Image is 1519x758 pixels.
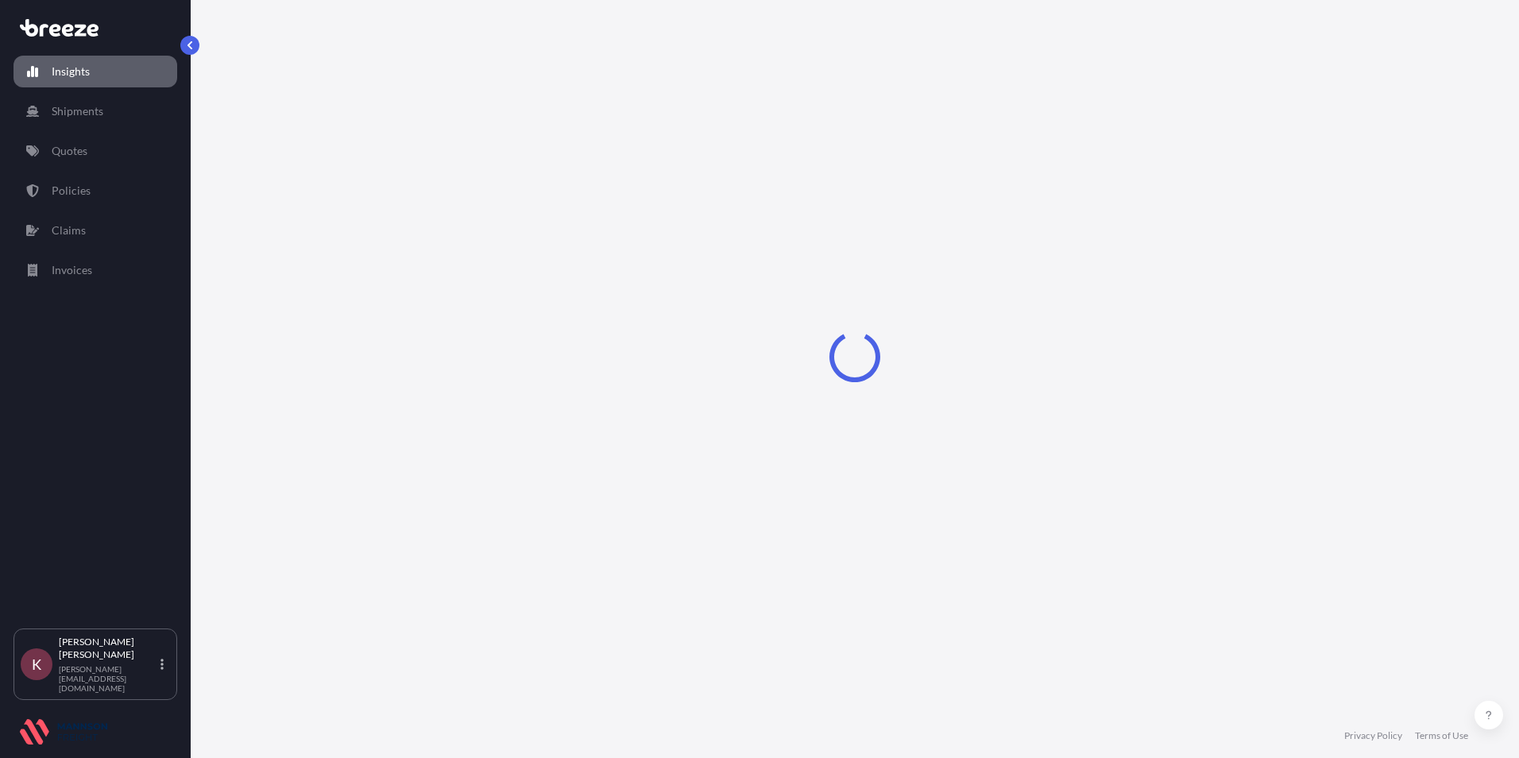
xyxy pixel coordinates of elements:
a: Invoices [14,254,177,286]
a: Insights [14,56,177,87]
p: Quotes [52,143,87,159]
p: Insights [52,64,90,79]
p: Shipments [52,103,103,119]
p: Claims [52,222,86,238]
p: Invoices [52,262,92,278]
a: Shipments [14,95,177,127]
p: [PERSON_NAME][EMAIL_ADDRESS][DOMAIN_NAME] [59,664,157,693]
span: K [32,656,41,672]
a: Terms of Use [1415,729,1468,742]
p: [PERSON_NAME] [PERSON_NAME] [59,636,157,661]
a: Claims [14,215,177,246]
a: Quotes [14,135,177,167]
a: Privacy Policy [1344,729,1402,742]
a: Policies [14,175,177,207]
p: Policies [52,183,91,199]
img: organization-logo [20,719,107,744]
